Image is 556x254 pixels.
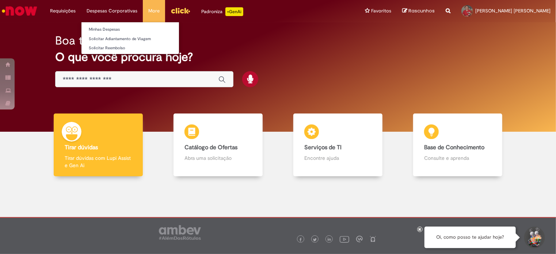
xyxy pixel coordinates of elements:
[340,234,349,244] img: logo_footer_youtube.png
[313,238,317,242] img: logo_footer_twitter.png
[184,154,252,162] p: Abra uma solicitação
[1,4,38,18] img: ServiceNow
[424,144,484,151] b: Base de Conhecimento
[38,113,158,177] a: Tirar dúvidas Tirar dúvidas com Lupi Assist e Gen Ai
[55,34,154,47] h2: Boa tarde, Thabata
[50,7,76,15] span: Requisições
[402,8,435,15] a: Rascunhos
[158,113,278,177] a: Catálogo de Ofertas Abra uma solicitação
[184,144,237,151] b: Catálogo de Ofertas
[87,7,137,15] span: Despesas Corporativas
[201,7,243,16] div: Padroniza
[65,154,132,169] p: Tirar dúvidas com Lupi Assist e Gen Ai
[356,236,363,242] img: logo_footer_workplace.png
[81,44,179,52] a: Solicitar Reembolso
[523,227,545,249] button: Iniciar Conversa de Suporte
[371,7,391,15] span: Favoritos
[304,154,372,162] p: Encontre ajuda
[159,225,201,240] img: logo_footer_ambev_rotulo_gray.png
[148,7,160,15] span: More
[81,22,179,54] ul: Despesas Corporativas
[65,144,98,151] b: Tirar dúvidas
[55,51,501,64] h2: O que você procura hoje?
[424,227,516,248] div: Oi, como posso te ajudar hoje?
[424,154,491,162] p: Consulte e aprenda
[475,8,551,14] span: [PERSON_NAME] [PERSON_NAME]
[225,7,243,16] p: +GenAi
[278,113,398,177] a: Serviços de TI Encontre ajuda
[171,5,190,16] img: click_logo_yellow_360x200.png
[81,35,179,43] a: Solicitar Adiantamento de Viagem
[398,113,518,177] a: Base de Conhecimento Consulte e aprenda
[408,7,435,14] span: Rascunhos
[304,144,342,151] b: Serviços de TI
[81,26,179,34] a: Minhas Despesas
[328,238,331,242] img: logo_footer_linkedin.png
[299,238,302,242] img: logo_footer_facebook.png
[370,236,376,242] img: logo_footer_naosei.png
